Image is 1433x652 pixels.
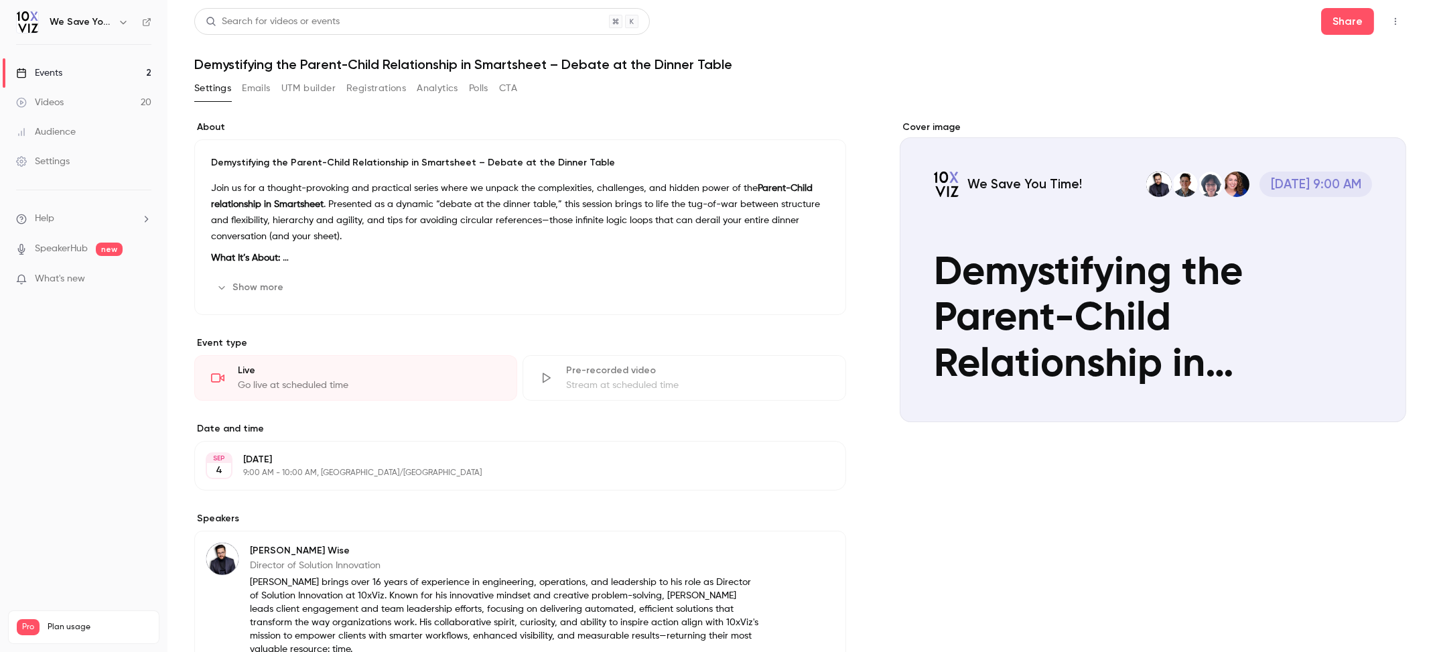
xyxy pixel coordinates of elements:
div: Audience [16,125,76,139]
div: LiveGo live at scheduled time [194,355,517,401]
label: About [194,121,846,134]
p: [DATE] [243,453,775,466]
li: help-dropdown-opener [16,212,151,226]
span: new [96,243,123,256]
h1: Demystifying the Parent-Child Relationship in Smartsheet – Debate at the Dinner Table [194,56,1406,72]
div: Go live at scheduled time [238,379,500,392]
a: SpeakerHub [35,242,88,256]
span: What's new [35,272,85,286]
label: Speakers [194,512,846,525]
h6: We Save You Time! [50,15,113,29]
img: We Save You Time! [17,11,38,33]
iframe: Noticeable Trigger [135,273,151,285]
span: Plan usage [48,622,151,633]
p: 9:00 AM - 10:00 AM, [GEOGRAPHIC_DATA]/[GEOGRAPHIC_DATA] [243,468,775,478]
p: Event type [194,336,846,350]
span: Help [35,212,54,226]
div: Live [238,364,500,377]
img: Dustin Wise [206,543,238,575]
button: Emails [242,78,270,99]
div: Pre-recorded videoStream at scheduled time [523,355,845,401]
label: Date and time [194,422,846,436]
p: 4 [216,464,222,477]
label: Cover image [900,121,1406,134]
button: Share [1321,8,1374,35]
button: Registrations [346,78,406,99]
button: Polls [469,78,488,99]
button: Analytics [417,78,458,99]
span: Pro [17,619,40,635]
button: Settings [194,78,231,99]
section: Cover image [900,121,1406,422]
p: [PERSON_NAME] Wise [250,544,759,558]
button: Show more [211,277,291,298]
div: Videos [16,96,64,109]
div: Stream at scheduled time [566,379,829,392]
button: UTM builder [281,78,336,99]
strong: What It’s About: [211,253,280,263]
div: Pre-recorded video [566,364,829,377]
div: Search for videos or events [206,15,340,29]
div: Settings [16,155,70,168]
p: Demystifying the Parent-Child Relationship in Smartsheet – Debate at the Dinner Table [211,156,829,170]
p: Join us for a thought-provoking and practical series where we unpack the complexities, challenges... [211,180,829,245]
div: Events [16,66,62,80]
div: SEP [207,454,231,463]
button: CTA [499,78,517,99]
p: Director of Solution Innovation [250,559,759,572]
